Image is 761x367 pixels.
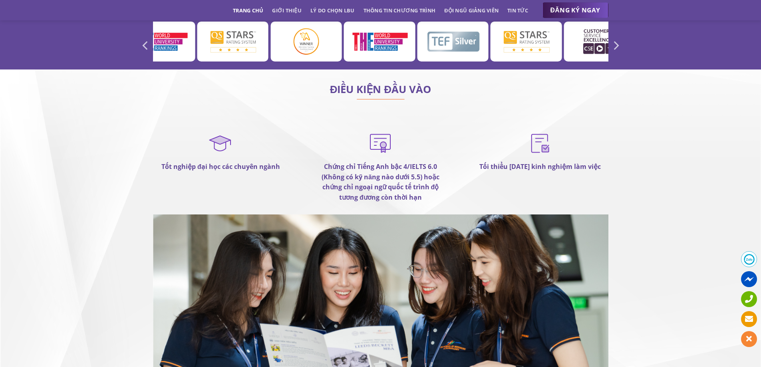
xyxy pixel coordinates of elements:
[139,38,153,53] button: Previous
[322,162,439,202] strong: Chứng chỉ Tiếng Anh bậc 4/IELTS 6.0 (Không có kỹ năng nào dưới 5.5) hoặc chứng chỉ ngoại ngữ quốc...
[357,99,405,100] img: line-lbu.jpg
[542,2,608,18] a: ĐĂNG KÝ NGAY
[550,5,600,15] span: ĐĂNG KÝ NGAY
[364,3,436,18] a: Thông tin chương trình
[608,38,623,53] button: Next
[161,162,280,171] strong: Tốt nghiệp đại học các chuyên ngành
[444,3,499,18] a: Đội ngũ giảng viên
[233,3,263,18] a: Trang chủ
[310,3,355,18] a: Lý do chọn LBU
[153,85,608,93] h2: ĐIỀU KIỆN ĐẦU VÀO
[479,162,601,171] strong: Tối thiểu [DATE] kinh nghiệm làm việc
[507,3,528,18] a: Tin tức
[272,3,302,18] a: Giới thiệu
